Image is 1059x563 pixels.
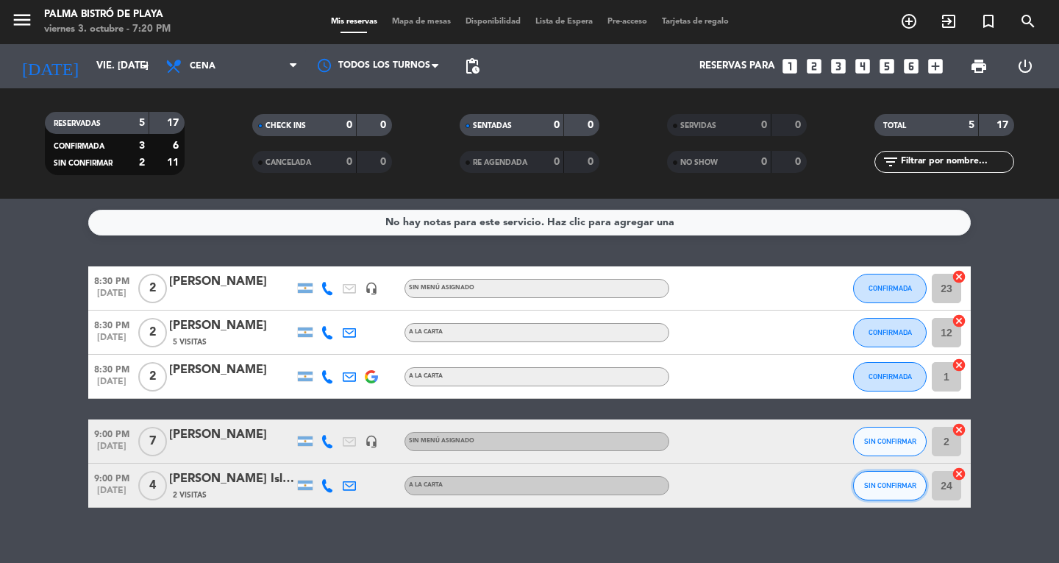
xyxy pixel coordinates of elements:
[952,269,966,284] i: cancel
[88,360,135,377] span: 8:30 PM
[88,288,135,305] span: [DATE]
[169,361,294,380] div: [PERSON_NAME]
[169,316,294,336] div: [PERSON_NAME]
[528,18,600,26] span: Lista de Espera
[137,57,154,75] i: arrow_drop_down
[926,57,945,76] i: add_box
[969,120,974,130] strong: 5
[11,9,33,36] button: menu
[88,316,135,333] span: 8:30 PM
[588,157,596,167] strong: 0
[169,470,294,489] div: [PERSON_NAME] Isla [PERSON_NAME]
[409,373,443,379] span: A LA CARTA
[138,274,167,303] span: 2
[385,214,674,231] div: No hay notas para este servicio. Haz clic para agregar una
[864,437,916,445] span: SIN CONFIRMAR
[473,159,527,166] span: RE AGENDADA
[409,329,443,335] span: A LA CARTA
[780,57,799,76] i: looks_one
[173,141,182,151] strong: 6
[473,122,512,130] span: SENTADAS
[265,159,311,166] span: CANCELADA
[138,362,167,392] span: 2
[138,318,167,347] span: 2
[54,143,104,150] span: CONFIRMADA
[853,57,872,76] i: looks_4
[853,362,927,392] button: CONFIRMADA
[409,482,443,488] span: A LA CARTA
[900,13,918,30] i: add_circle_outline
[88,425,135,442] span: 9:00 PM
[88,333,135,350] span: [DATE]
[699,60,775,72] span: Reservas para
[853,427,927,456] button: SIN CONFIRMAR
[554,157,560,167] strong: 0
[761,157,767,167] strong: 0
[463,57,481,75] span: pending_actions
[190,61,215,71] span: Cena
[169,425,294,445] div: [PERSON_NAME]
[409,285,474,291] span: Sin menú asignado
[365,370,378,383] img: google-logo.png
[588,120,596,130] strong: 0
[952,358,966,372] i: cancel
[869,284,912,292] span: CONFIRMADA
[940,13,958,30] i: exit_to_app
[902,57,921,76] i: looks_6
[829,57,848,76] i: looks_3
[365,282,378,295] i: headset_mic
[869,328,912,336] span: CONFIRMADA
[380,157,389,167] strong: 0
[600,18,655,26] span: Pre-acceso
[138,427,167,456] span: 7
[88,442,135,458] span: [DATE]
[980,13,997,30] i: turned_in_not
[996,120,1011,130] strong: 17
[458,18,528,26] span: Disponibilidad
[54,120,101,127] span: RESERVADAS
[44,7,171,22] div: Palma Bistró de Playa
[88,486,135,503] span: [DATE]
[265,122,306,130] span: CHECK INS
[167,157,182,168] strong: 11
[54,160,113,167] span: SIN CONFIRMAR
[805,57,824,76] i: looks_two
[44,22,171,37] div: viernes 3. octubre - 7:20 PM
[1002,44,1048,88] div: LOG OUT
[139,157,145,168] strong: 2
[554,120,560,130] strong: 0
[952,467,966,481] i: cancel
[88,377,135,394] span: [DATE]
[11,9,33,31] i: menu
[795,157,804,167] strong: 0
[853,274,927,303] button: CONFIRMADA
[346,120,352,130] strong: 0
[365,435,378,448] i: headset_mic
[952,422,966,437] i: cancel
[139,118,145,128] strong: 5
[882,153,899,171] i: filter_list
[952,314,966,328] i: cancel
[169,272,294,291] div: [PERSON_NAME]
[899,154,1013,170] input: Filtrar por nombre...
[853,471,927,500] button: SIN CONFIRMAR
[173,336,207,348] span: 5 Visitas
[761,120,767,130] strong: 0
[655,18,736,26] span: Tarjetas de regalo
[173,489,207,501] span: 2 Visitas
[346,157,352,167] strong: 0
[680,159,718,166] span: NO SHOW
[853,318,927,347] button: CONFIRMADA
[680,122,716,130] span: SERVIDAS
[139,141,145,151] strong: 3
[864,481,916,489] span: SIN CONFIRMAR
[385,18,458,26] span: Mapa de mesas
[970,57,988,75] span: print
[883,122,906,130] span: TOTAL
[877,57,896,76] i: looks_5
[88,469,135,486] span: 9:00 PM
[11,50,89,82] i: [DATE]
[869,372,912,380] span: CONFIRMADA
[1019,13,1037,30] i: search
[138,471,167,500] span: 4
